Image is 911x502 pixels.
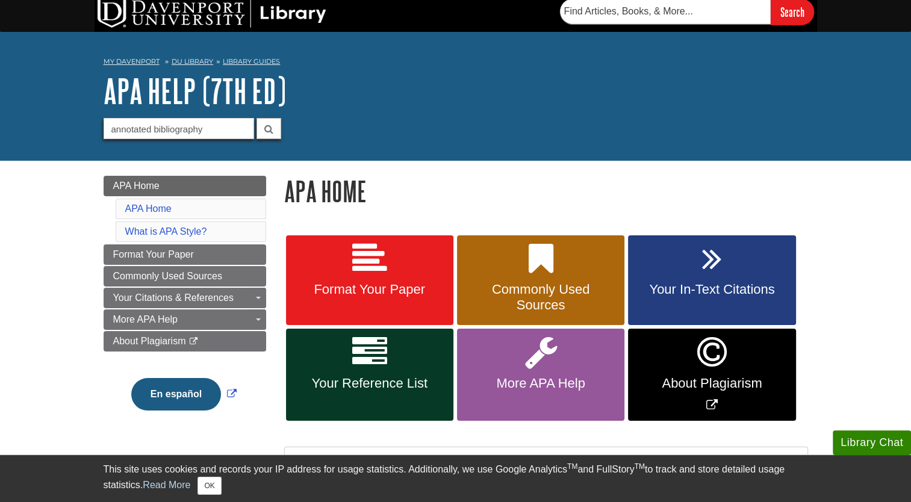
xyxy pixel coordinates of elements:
a: APA Home [125,203,172,214]
a: Commonly Used Sources [457,235,624,326]
a: My Davenport [104,57,160,67]
div: This site uses cookies and records your IP address for usage statistics. Additionally, we use Goo... [104,462,808,495]
a: About Plagiarism [104,331,266,352]
a: More APA Help [104,309,266,330]
a: Your Reference List [286,329,453,421]
a: Read More [143,480,190,490]
sup: TM [567,462,577,471]
a: What is APA Style? [125,226,207,237]
span: Your Citations & References [113,293,234,303]
sup: TM [635,462,645,471]
a: DU Library [172,57,213,66]
a: More APA Help [457,329,624,421]
span: About Plagiarism [637,376,786,391]
span: Format Your Paper [113,249,194,259]
a: Link opens in new window [628,329,795,421]
i: This link opens in a new window [188,338,199,346]
span: More APA Help [113,314,178,324]
a: APA Help (7th Ed) [104,72,286,110]
h2: What is APA Style? [285,447,807,479]
span: Your Reference List [295,376,444,391]
span: About Plagiarism [113,336,186,346]
button: En español [131,378,221,411]
a: Link opens in new window [128,389,240,399]
a: Format Your Paper [104,244,266,265]
span: Your In-Text Citations [637,282,786,297]
a: Your Citations & References [104,288,266,308]
nav: breadcrumb [104,54,808,73]
a: Commonly Used Sources [104,266,266,287]
span: Format Your Paper [295,282,444,297]
a: Library Guides [223,57,280,66]
button: Library Chat [833,430,911,455]
span: Commonly Used Sources [113,271,222,281]
a: APA Home [104,176,266,196]
input: Search DU's APA Guide [104,118,254,139]
button: Close [197,477,221,495]
span: Commonly Used Sources [466,282,615,313]
span: More APA Help [466,376,615,391]
span: APA Home [113,181,160,191]
h1: APA Home [284,176,808,206]
a: Format Your Paper [286,235,453,326]
a: Your In-Text Citations [628,235,795,326]
div: Guide Page Menu [104,176,266,431]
